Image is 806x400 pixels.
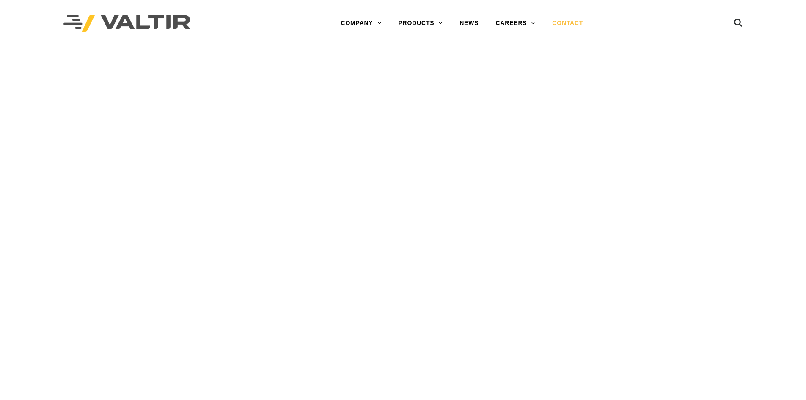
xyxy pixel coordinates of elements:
a: PRODUCTS [390,15,451,32]
a: CAREERS [487,15,544,32]
a: COMPANY [332,15,390,32]
a: CONTACT [544,15,591,32]
a: NEWS [451,15,487,32]
img: Valtir [63,15,190,32]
